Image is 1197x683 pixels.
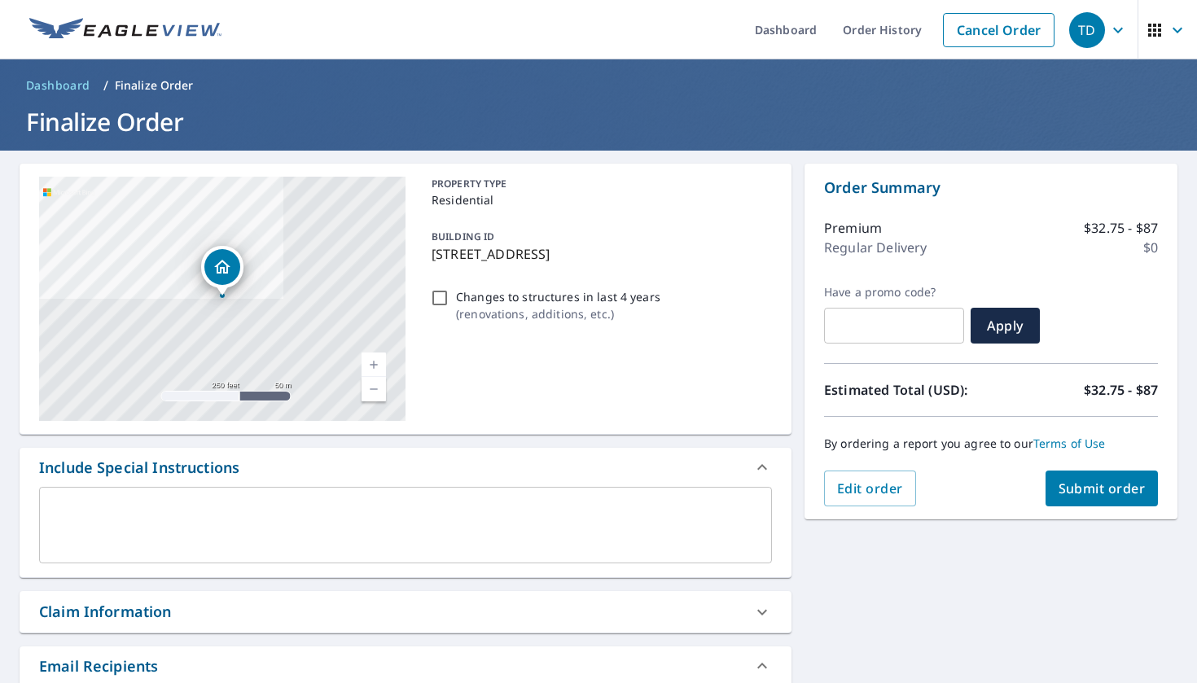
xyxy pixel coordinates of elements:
[456,288,660,305] p: Changes to structures in last 4 years
[837,479,903,497] span: Edit order
[39,655,158,677] div: Email Recipients
[115,77,194,94] p: Finalize Order
[432,244,765,264] p: [STREET_ADDRESS]
[362,352,386,377] a: Current Level 17, Zoom In
[971,308,1040,344] button: Apply
[824,177,1158,199] p: Order Summary
[824,285,964,300] label: Have a promo code?
[1143,238,1158,257] p: $0
[1069,12,1105,48] div: TD
[1084,380,1158,400] p: $32.75 - $87
[1059,479,1146,497] span: Submit order
[432,230,494,243] p: BUILDING ID
[432,177,765,191] p: PROPERTY TYPE
[26,77,90,94] span: Dashboard
[103,76,108,95] li: /
[1084,218,1158,238] p: $32.75 - $87
[29,18,221,42] img: EV Logo
[824,436,1158,451] p: By ordering a report you agree to our
[20,591,791,633] div: Claim Information
[1033,436,1106,451] a: Terms of Use
[1046,471,1159,506] button: Submit order
[20,72,1177,99] nav: breadcrumb
[20,105,1177,138] h1: Finalize Order
[39,601,172,623] div: Claim Information
[362,377,386,401] a: Current Level 17, Zoom Out
[824,218,882,238] p: Premium
[824,380,991,400] p: Estimated Total (USD):
[39,457,239,479] div: Include Special Instructions
[432,191,765,208] p: Residential
[20,448,791,487] div: Include Special Instructions
[824,238,927,257] p: Regular Delivery
[943,13,1054,47] a: Cancel Order
[824,471,916,506] button: Edit order
[201,246,243,296] div: Dropped pin, building 1, Residential property, 21976 Oak Way Brier, WA 98036
[456,305,660,322] p: ( renovations, additions, etc. )
[20,72,97,99] a: Dashboard
[984,317,1027,335] span: Apply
